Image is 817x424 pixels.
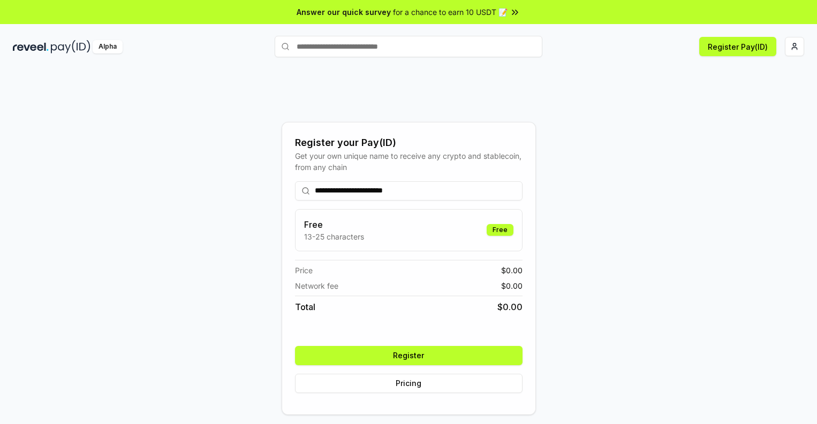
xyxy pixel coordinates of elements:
[497,300,523,313] span: $ 0.00
[295,280,338,291] span: Network fee
[487,224,513,236] div: Free
[501,265,523,276] span: $ 0.00
[304,218,364,231] h3: Free
[393,6,508,18] span: for a chance to earn 10 USDT 📝
[295,374,523,393] button: Pricing
[501,280,523,291] span: $ 0.00
[304,231,364,242] p: 13-25 characters
[295,135,523,150] div: Register your Pay(ID)
[297,6,391,18] span: Answer our quick survey
[295,300,315,313] span: Total
[699,37,776,56] button: Register Pay(ID)
[51,40,90,53] img: pay_id
[295,346,523,365] button: Register
[295,150,523,173] div: Get your own unique name to receive any crypto and stablecoin, from any chain
[13,40,49,53] img: reveel_dark
[295,265,313,276] span: Price
[93,40,123,53] div: Alpha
